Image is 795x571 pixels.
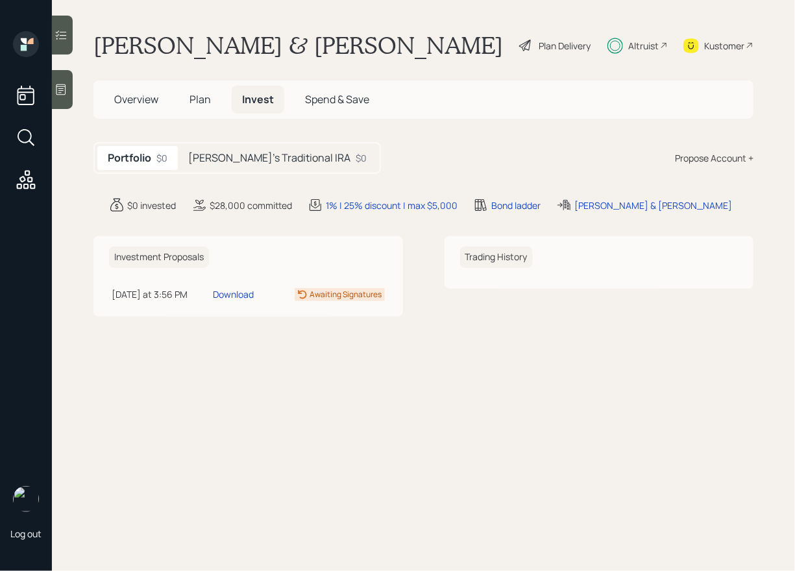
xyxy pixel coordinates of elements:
[190,92,211,106] span: Plan
[210,199,292,212] div: $28,000 committed
[10,528,42,540] div: Log out
[704,39,744,53] div: Kustomer
[108,152,151,164] h5: Portfolio
[326,199,458,212] div: 1% | 25% discount | max $5,000
[114,92,158,106] span: Overview
[242,92,274,106] span: Invest
[13,486,39,512] img: hunter_neumayer.jpg
[491,199,541,212] div: Bond ladder
[188,152,350,164] h5: [PERSON_NAME]'s Traditional IRA
[156,151,167,165] div: $0
[356,151,367,165] div: $0
[628,39,659,53] div: Altruist
[310,289,382,300] div: Awaiting Signatures
[574,199,732,212] div: [PERSON_NAME] & [PERSON_NAME]
[127,199,176,212] div: $0 invested
[109,247,209,268] h6: Investment Proposals
[112,287,208,301] div: [DATE] at 3:56 PM
[93,31,503,60] h1: [PERSON_NAME] & [PERSON_NAME]
[305,92,369,106] span: Spend & Save
[539,39,591,53] div: Plan Delivery
[460,247,533,268] h6: Trading History
[675,151,753,165] div: Propose Account +
[213,287,254,301] div: Download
